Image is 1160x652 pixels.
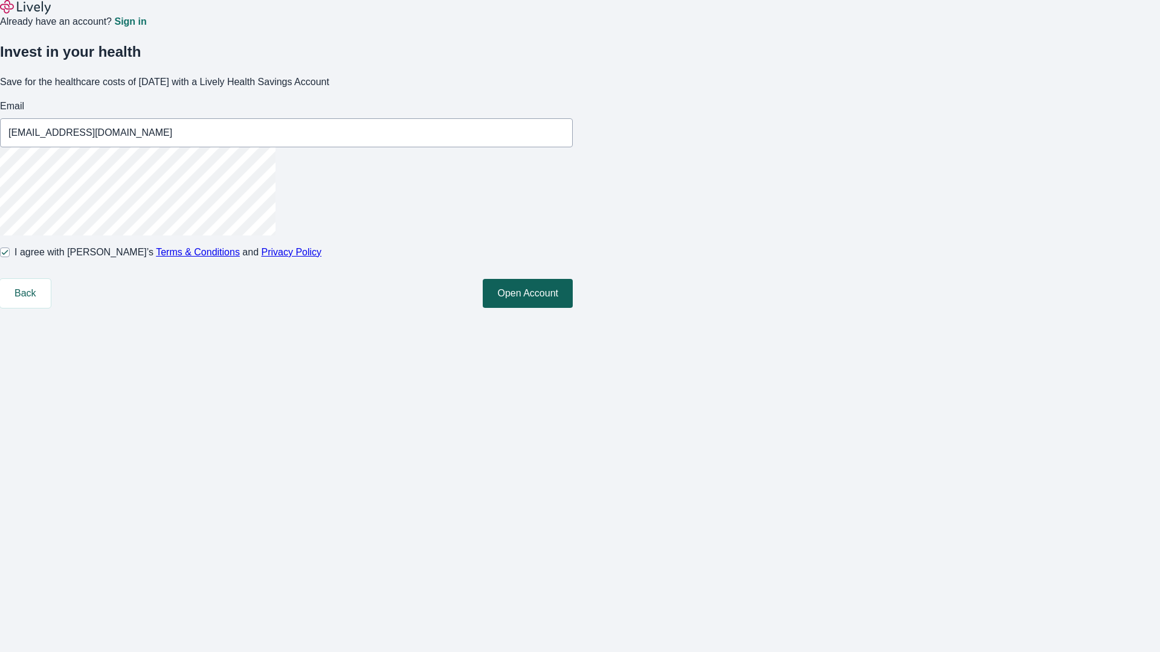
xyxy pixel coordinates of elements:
[262,247,322,257] a: Privacy Policy
[14,245,321,260] span: I agree with [PERSON_NAME]’s and
[483,279,573,308] button: Open Account
[114,17,146,27] a: Sign in
[156,247,240,257] a: Terms & Conditions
